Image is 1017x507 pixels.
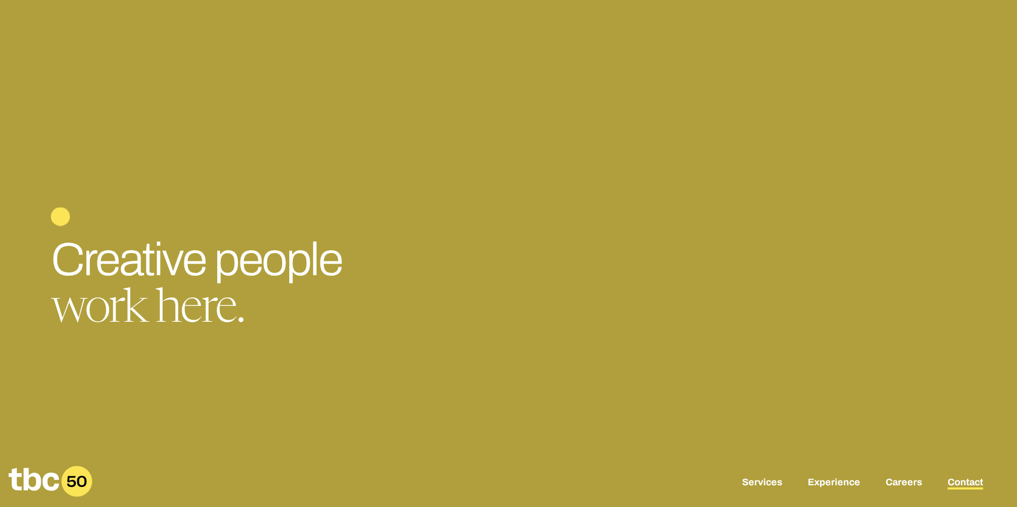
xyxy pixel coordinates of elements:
a: Services [742,477,782,490]
span: work here. [51,287,244,333]
a: Careers [886,477,922,490]
a: Contact [948,477,983,490]
a: Experience [808,477,860,490]
span: Creative people [51,234,342,284]
a: Home [8,490,92,501]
